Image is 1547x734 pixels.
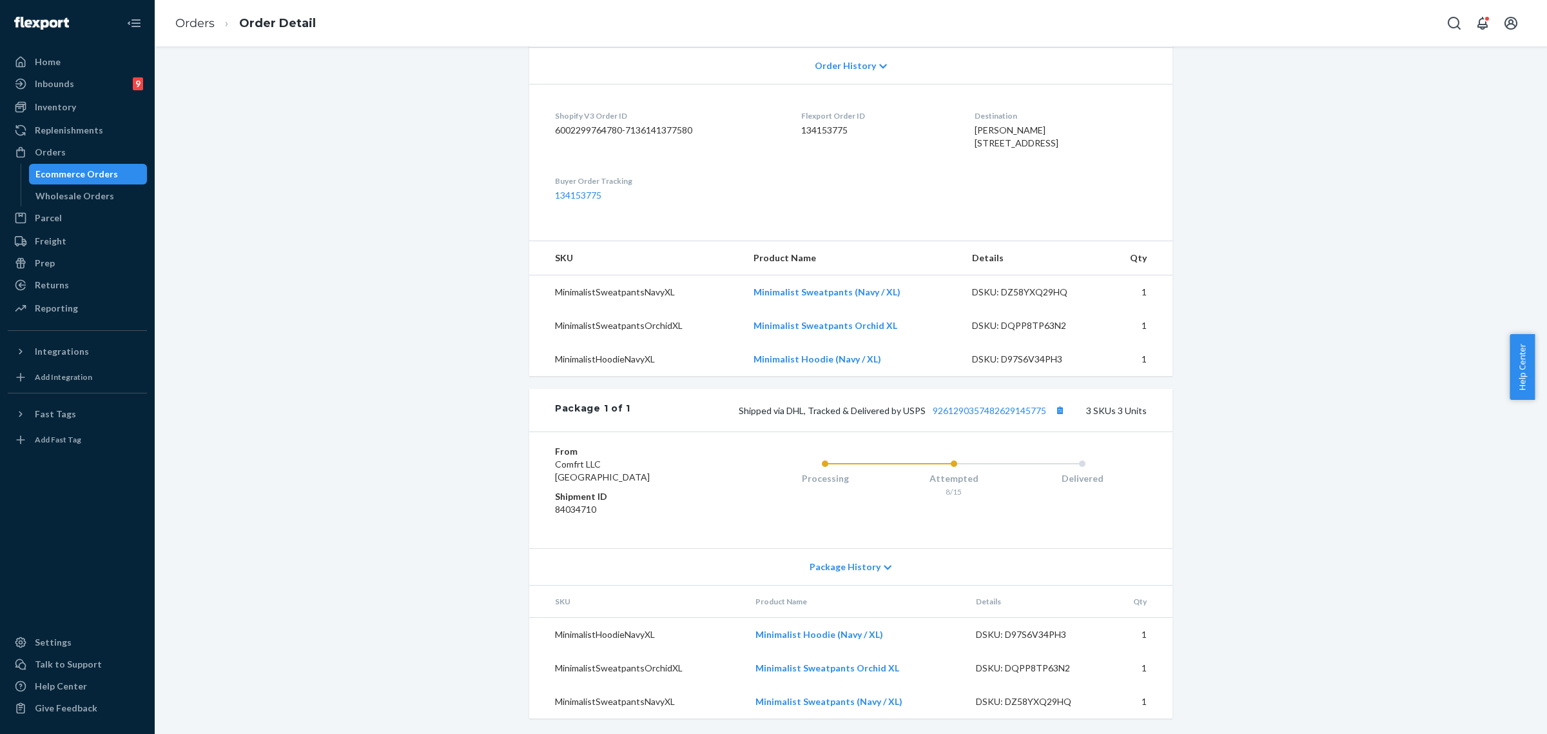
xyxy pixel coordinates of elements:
button: Open notifications [1470,10,1495,36]
dd: 6002299764780-7136141377580 [555,124,781,137]
div: 3 SKUs 3 Units [630,402,1147,419]
a: Freight [8,231,147,252]
a: Minimalist Hoodie (Navy / XL) [754,353,881,364]
td: MinimalistSweatpantsNavyXL [529,275,743,310]
div: Prep [35,257,55,270]
span: Package History [810,560,881,573]
th: Qty [1107,586,1172,618]
td: 1 [1104,342,1172,376]
td: MinimalistSweatpantsOrchidXL [529,651,745,685]
a: Replenishments [8,120,147,141]
span: [PERSON_NAME] [STREET_ADDRESS] [975,124,1058,148]
a: Minimalist Hoodie (Navy / XL) [755,629,883,640]
a: Add Integration [8,367,147,388]
a: 134153775 [555,190,601,201]
th: Details [962,241,1104,275]
button: Open account menu [1498,10,1524,36]
td: 1 [1107,618,1172,652]
a: Reporting [8,298,147,319]
a: Add Fast Tag [8,430,147,450]
div: Home [35,55,61,68]
span: Order History [815,59,876,72]
td: 1 [1104,275,1172,310]
a: Inbounds9 [8,74,147,94]
a: Talk to Support [8,654,147,675]
a: Returns [8,275,147,295]
div: Delivered [1018,472,1147,485]
a: Minimalist Sweatpants (Navy / XL) [754,286,900,297]
button: Integrations [8,341,147,362]
div: Attempted [890,472,1018,485]
div: Inventory [35,101,76,114]
div: Settings [35,636,72,649]
div: Freight [35,235,66,248]
div: Reporting [35,302,78,315]
dt: Shopify V3 Order ID [555,110,781,121]
div: DSKU: D97S6V34PH3 [972,353,1093,366]
td: MinimalistHoodieNavyXL [529,618,745,652]
a: Help Center [8,676,147,697]
div: Ecommerce Orders [35,168,118,181]
div: Inbounds [35,77,74,90]
a: Prep [8,253,147,273]
div: Fast Tags [35,408,76,421]
div: Parcel [35,212,62,224]
th: SKU [529,241,743,275]
div: DSKU: DQPP8TP63N2 [972,319,1093,332]
a: Settings [8,632,147,653]
dt: Flexport Order ID [801,110,953,121]
a: Minimalist Sweatpants (Navy / XL) [755,696,902,707]
td: MinimalistSweatpantsNavyXL [529,685,745,719]
dt: From [555,445,709,458]
td: MinimalistHoodieNavyXL [529,342,743,376]
button: Help Center [1510,334,1535,400]
a: Home [8,52,147,72]
div: DSKU: DQPP8TP63N2 [976,662,1097,675]
span: Comfrt LLC [GEOGRAPHIC_DATA] [555,459,650,482]
div: Add Integration [35,372,92,382]
th: Product Name [743,241,962,275]
a: Inventory [8,97,147,117]
a: Minimalist Sweatpants Orchid XL [754,320,897,331]
div: DSKU: DZ58YXQ29HQ [976,695,1097,708]
div: Processing [761,472,890,485]
div: Package 1 of 1 [555,402,630,419]
dd: 84034710 [555,503,709,516]
div: Orders [35,146,66,159]
a: Orders [8,142,147,163]
td: 1 [1107,651,1172,685]
div: Add Fast Tag [35,434,81,445]
a: 9261290357482629145775 [933,405,1046,416]
span: Shipped via DHL, Tracked & Delivered by USPS [739,405,1068,416]
button: Fast Tags [8,404,147,424]
th: Qty [1104,241,1172,275]
button: Copy tracking number [1051,402,1068,419]
a: Ecommerce Orders [29,164,148,184]
th: Product Name [745,586,966,618]
div: Returns [35,279,69,292]
button: Open Search Box [1441,10,1467,36]
div: 9 [133,77,143,90]
td: 1 [1107,685,1172,719]
div: DSKU: D97S6V34PH3 [976,628,1097,641]
dd: 134153775 [801,124,953,137]
th: Details [966,586,1107,618]
a: Minimalist Sweatpants Orchid XL [755,662,899,673]
div: Integrations [35,345,89,358]
th: SKU [529,586,745,618]
div: Talk to Support [35,658,102,671]
dt: Buyer Order Tracking [555,175,781,186]
a: Parcel [8,208,147,228]
td: MinimalistSweatpantsOrchidXL [529,309,743,342]
dt: Shipment ID [555,490,709,503]
div: Help Center [35,680,87,693]
td: 1 [1104,309,1172,342]
a: Wholesale Orders [29,186,148,206]
div: Replenishments [35,124,103,137]
dt: Destination [975,110,1147,121]
div: DSKU: DZ58YXQ29HQ [972,286,1093,299]
button: Give Feedback [8,698,147,719]
ol: breadcrumbs [165,5,326,43]
a: Order Detail [239,16,316,30]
